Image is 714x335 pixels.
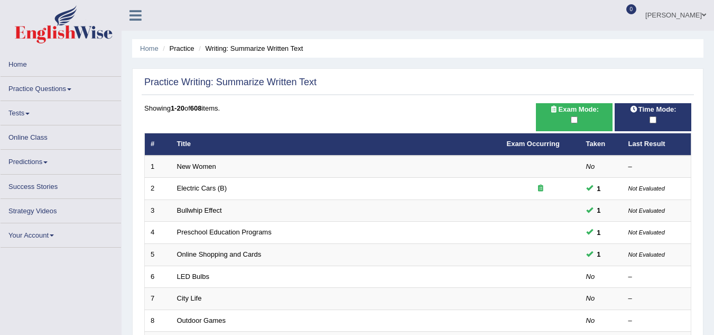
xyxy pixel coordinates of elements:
span: You can still take this question [593,227,605,238]
em: No [586,316,595,324]
div: Showing of items. [144,103,691,113]
li: Writing: Summarize Written Text [196,43,303,53]
td: 2 [145,178,171,200]
a: Home [1,52,121,73]
td: 5 [145,243,171,266]
th: Title [171,133,501,156]
th: Taken [580,133,623,156]
a: Tests [1,101,121,122]
small: Not Evaluated [628,251,665,258]
span: You can still take this question [593,249,605,260]
small: Not Evaluated [628,207,665,214]
div: – [628,294,685,304]
small: Not Evaluated [628,185,665,192]
span: Time Mode: [626,104,681,115]
a: Your Account [1,223,121,244]
em: No [586,273,595,280]
span: You can still take this question [593,205,605,216]
a: Success Stories [1,175,121,195]
th: Last Result [623,133,691,156]
div: Exam occurring question [507,184,574,194]
div: Show exams occurring in exams [536,103,613,131]
td: 4 [145,222,171,244]
a: Practice Questions [1,77,121,97]
td: 3 [145,200,171,222]
span: Exam Mode: [545,104,602,115]
div: – [628,316,685,326]
a: City Life [177,294,202,302]
td: 7 [145,288,171,310]
b: 608 [190,104,202,112]
td: 8 [145,310,171,332]
a: Outdoor Games [177,316,226,324]
a: Exam Occurring [507,140,560,148]
a: New Women [177,162,216,170]
span: You can still take this question [593,183,605,194]
th: # [145,133,171,156]
li: Practice [160,43,194,53]
em: No [586,162,595,170]
td: 1 [145,156,171,178]
a: Strategy Videos [1,199,121,220]
h2: Practice Writing: Summarize Written Text [144,77,317,88]
a: Predictions [1,150,121,170]
b: 1-20 [171,104,184,112]
a: Preschool Education Programs [177,228,272,236]
a: Online Class [1,125,121,146]
div: – [628,272,685,282]
div: – [628,162,685,172]
a: LED Bulbs [177,273,209,280]
span: 0 [626,4,637,14]
a: Online Shopping and Cards [177,250,262,258]
a: Electric Cars (B) [177,184,227,192]
a: Bullwhip Effect [177,206,222,214]
a: Home [140,44,159,52]
td: 6 [145,266,171,288]
small: Not Evaluated [628,229,665,236]
em: No [586,294,595,302]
